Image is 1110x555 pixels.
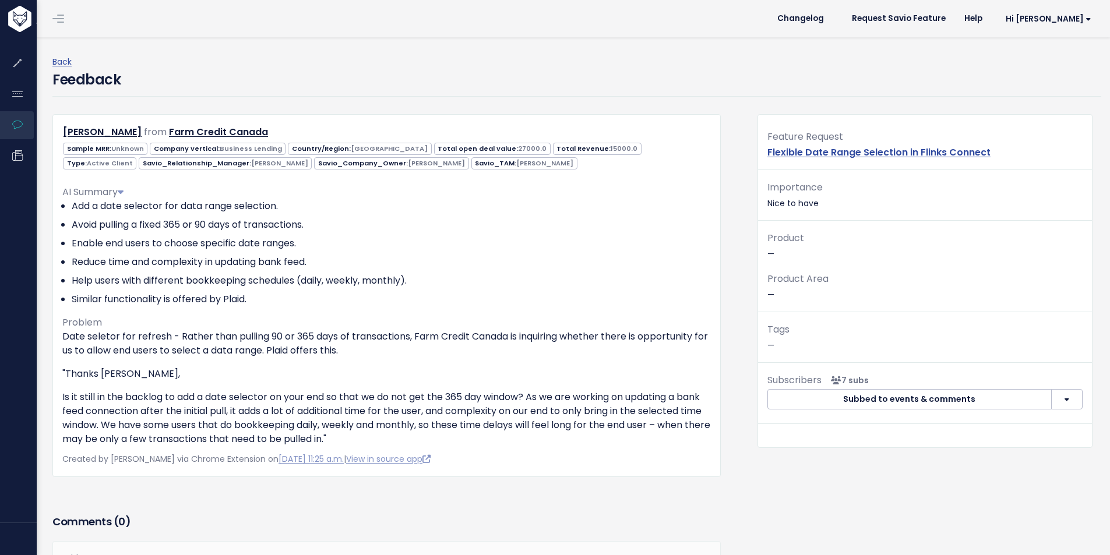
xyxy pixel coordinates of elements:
span: Savio_TAM: [471,157,577,169]
span: Company vertical: [150,143,286,155]
span: [PERSON_NAME] [251,158,308,168]
p: Nice to have [767,179,1083,211]
h3: Comments ( ) [52,514,721,530]
p: — [767,321,1083,353]
span: from [144,125,167,139]
span: 15000.0 [611,144,637,153]
span: Total open deal value: [434,143,551,155]
span: Savio_Company_Owner: [314,157,468,169]
a: [DATE] 11:25 a.m. [279,453,344,465]
span: Tags [767,323,790,336]
span: Total Revenue: [553,143,642,155]
span: Sample MRR: [63,143,147,155]
span: Business Lending [220,144,282,153]
span: [PERSON_NAME] [516,158,573,168]
span: Savio_Relationship_Manager: [139,157,312,169]
span: [GEOGRAPHIC_DATA] [351,144,428,153]
span: Created by [PERSON_NAME] via Chrome Extension on | [62,453,431,465]
span: Problem [62,316,102,329]
li: Help users with different bookkeeping schedules (daily, weekly, monthly). [72,274,711,288]
span: Active Client [87,158,133,168]
span: [PERSON_NAME] [408,158,465,168]
span: Hi [PERSON_NAME] [1006,15,1091,23]
span: Importance [767,181,823,194]
li: Avoid pulling a fixed 365 or 90 days of transactions. [72,218,711,232]
a: Flexible Date Range Selection in Flinks Connect [767,146,991,159]
span: Changelog [777,15,824,23]
h4: Feedback [52,69,121,90]
a: [PERSON_NAME] [63,125,142,139]
span: Subscribers [767,373,822,387]
span: <p><strong>Subscribers</strong><br><br> - Sara Ahmad<br> - Hessam Abbasi<br> - Pauline Sanni<br> ... [826,374,869,386]
li: Similar functionality is offered by Plaid. [72,292,711,306]
li: Reduce time and complexity in updating bank feed. [72,255,711,269]
a: Help [955,10,992,27]
span: Type: [63,157,136,169]
p: Date seletor for refresh - Rather than pulling 90 or 365 days of transactions, Farm Credit Canada... [62,330,711,358]
span: Unknown [111,144,144,153]
li: Add a date selector for data range selection. [72,199,711,213]
span: Feature Request [767,130,843,143]
span: Product Area [767,272,829,285]
p: "Thanks [PERSON_NAME], [62,367,711,381]
span: Country/Region: [288,143,431,155]
p: Is it still in the backlog to add a date selector on your end so that we do not get the 365 day w... [62,390,711,446]
button: Subbed to events & comments [767,389,1052,410]
span: Product [767,231,804,245]
a: Hi [PERSON_NAME] [992,10,1101,28]
p: — [767,230,1083,261]
span: 0 [118,514,125,529]
span: AI Summary [62,185,124,199]
p: — [767,271,1083,302]
img: logo-white.9d6f32f41409.svg [5,6,96,32]
a: Farm Credit Canada [169,125,268,139]
li: Enable end users to choose specific date ranges. [72,236,711,250]
span: 27000.0 [518,144,547,153]
a: Request Savio Feature [843,10,955,27]
a: Back [52,56,72,68]
a: View in source app [346,453,431,465]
